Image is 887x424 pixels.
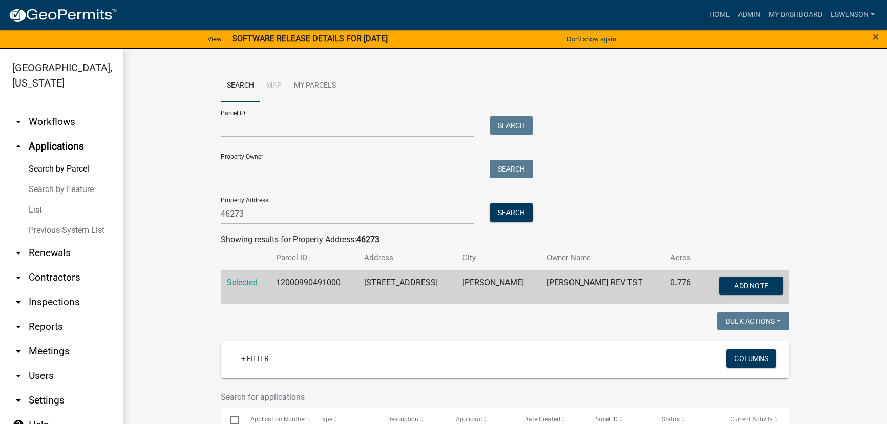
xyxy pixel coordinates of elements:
[12,116,25,128] i: arrow_drop_down
[12,345,25,357] i: arrow_drop_down
[726,349,776,368] button: Columns
[12,394,25,407] i: arrow_drop_down
[203,31,226,48] a: View
[221,234,789,246] div: Showing results for Property Address:
[12,321,25,333] i: arrow_drop_down
[664,246,702,270] th: Acres
[734,281,768,289] span: Add Note
[12,247,25,259] i: arrow_drop_down
[734,5,765,25] a: Admin
[270,246,358,270] th: Parcel ID
[221,70,260,102] a: Search
[541,270,664,304] td: [PERSON_NAME] REV TST
[456,270,541,304] td: [PERSON_NAME]
[456,416,482,423] span: Applicant
[12,370,25,382] i: arrow_drop_down
[490,116,533,135] button: Search
[358,270,456,304] td: [STREET_ADDRESS]
[490,203,533,222] button: Search
[765,5,827,25] a: My Dashboard
[221,387,692,408] input: Search for applications
[227,278,258,287] a: Selected
[873,30,879,44] span: ×
[270,270,358,304] td: 12000990491000
[288,70,342,102] a: My Parcels
[12,140,25,153] i: arrow_drop_up
[319,416,332,423] span: Type
[358,246,456,270] th: Address
[730,416,773,423] span: Current Activity
[232,34,388,44] strong: SOFTWARE RELEASE DETAILS FOR [DATE]
[593,416,618,423] span: Parcel ID
[705,5,734,25] a: Home
[456,246,541,270] th: City
[233,349,277,368] a: + Filter
[717,312,789,330] button: Bulk Actions
[524,416,560,423] span: Date Created
[250,416,306,423] span: Application Number
[490,160,533,178] button: Search
[563,31,620,48] button: Don't show again
[356,235,379,244] strong: 46273
[662,416,680,423] span: Status
[541,246,664,270] th: Owner Name
[719,277,783,295] button: Add Note
[827,5,879,25] a: eswenson
[387,416,418,423] span: Description
[873,31,879,43] button: Close
[12,271,25,284] i: arrow_drop_down
[12,296,25,308] i: arrow_drop_down
[664,270,702,304] td: 0.776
